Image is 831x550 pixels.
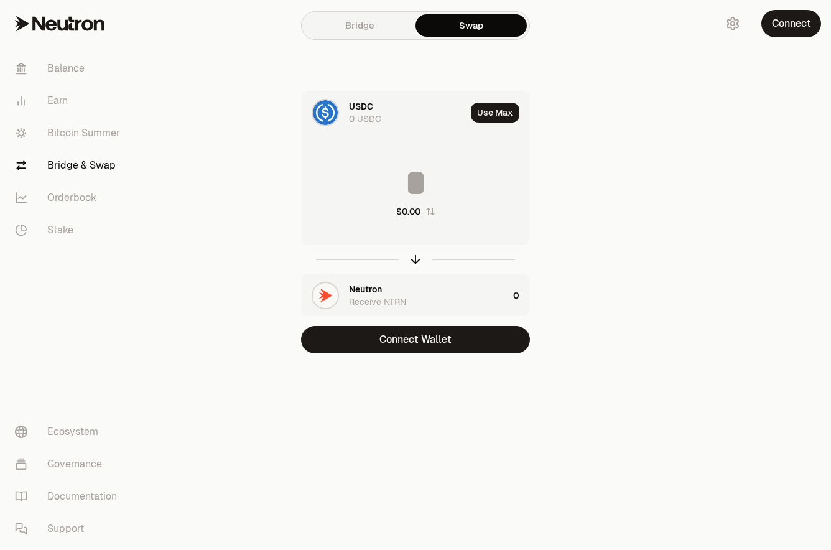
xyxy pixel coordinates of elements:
[396,205,435,218] button: $0.00
[396,205,420,218] div: $0.00
[5,85,134,117] a: Earn
[513,274,529,317] div: 0
[5,149,134,182] a: Bridge & Swap
[5,480,134,513] a: Documentation
[349,100,373,113] div: USDC
[5,416,134,448] a: Ecosystem
[5,448,134,480] a: Governance
[471,103,519,123] button: Use Max
[302,274,508,317] div: NTRN LogoNeutronReceive NTRN
[761,10,821,37] button: Connect
[313,100,338,125] img: USDC Logo
[302,91,466,134] div: USDC LogoUSDC0 USDC
[5,182,134,214] a: Orderbook
[313,283,338,308] img: NTRN Logo
[349,113,381,125] div: 0 USDC
[301,326,530,353] button: Connect Wallet
[5,513,134,545] a: Support
[5,117,134,149] a: Bitcoin Summer
[5,52,134,85] a: Balance
[304,14,415,37] a: Bridge
[349,296,406,308] div: Receive NTRN
[415,14,527,37] a: Swap
[5,214,134,246] a: Stake
[302,274,529,317] button: NTRN LogoNeutronReceive NTRN0
[349,283,382,296] div: Neutron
